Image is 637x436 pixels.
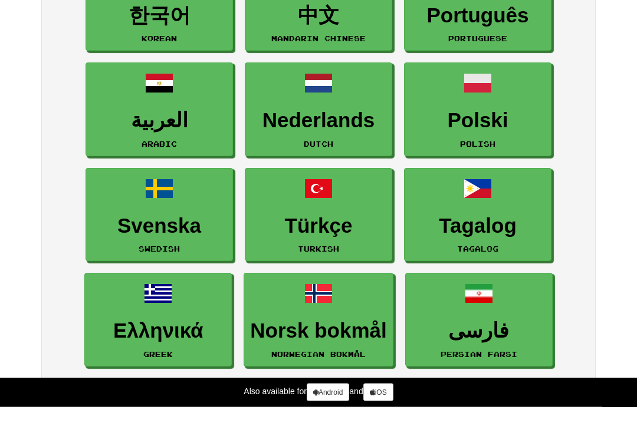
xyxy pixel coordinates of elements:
[142,64,177,72] small: Korean
[404,197,551,291] a: TagalogTagalog
[251,244,386,267] h3: Türkçe
[92,244,226,267] h3: Svenska
[404,92,551,186] a: PolskiPolish
[84,302,232,396] a: ΕλληνικάGreek
[92,138,226,161] h3: العربية
[271,64,366,72] small: Mandarin Chinese
[363,412,393,430] a: iOS
[250,349,386,372] h3: Norsk bokmål
[457,274,498,282] small: Tagalog
[411,34,545,57] h3: Português
[307,412,349,430] a: Android
[304,169,333,177] small: Dutch
[251,34,386,57] h3: 中文
[86,197,233,291] a: SvenskaSwedish
[244,302,393,396] a: Norsk bokmålNorwegian Bokmål
[139,274,180,282] small: Swedish
[91,349,225,372] h3: Ελληνικά
[245,92,392,186] a: NederlandsDutch
[245,197,392,291] a: TürkçeTurkish
[460,169,495,177] small: Polish
[412,349,546,372] h3: فارسی
[143,379,173,388] small: Greek
[298,274,339,282] small: Turkish
[411,138,545,161] h3: Polski
[251,138,386,161] h3: Nederlands
[86,92,233,186] a: العربيةArabic
[411,244,545,267] h3: Tagalog
[448,64,507,72] small: Portuguese
[142,169,177,177] small: Arabic
[271,379,366,388] small: Norwegian Bokmål
[405,302,553,396] a: فارسیPersian Farsi
[92,34,226,57] h3: 한국어
[441,379,517,388] small: Persian Farsi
